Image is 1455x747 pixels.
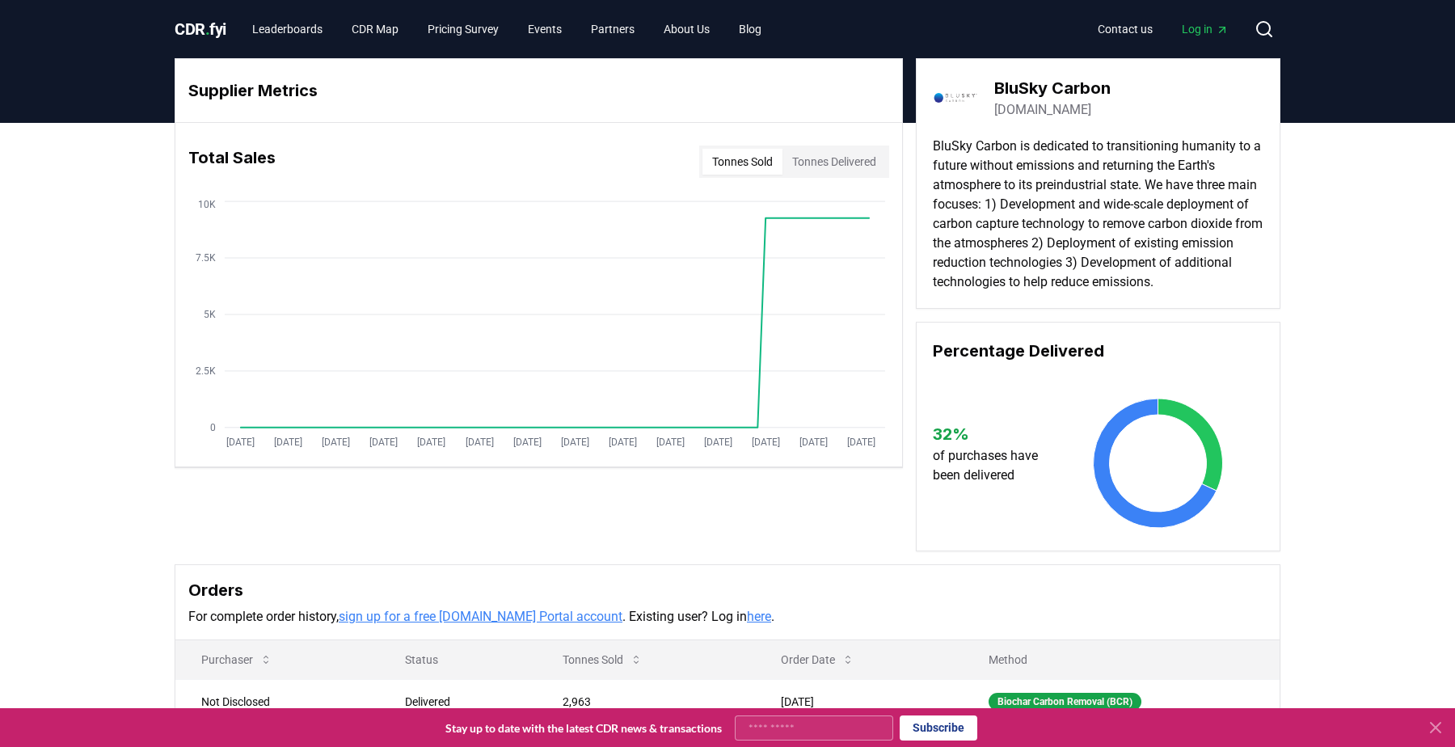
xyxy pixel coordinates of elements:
a: CDR.fyi [175,18,226,40]
tspan: [DATE] [799,437,828,448]
p: BluSky Carbon is dedicated to transitioning humanity to a future without emissions and returning ... [933,137,1263,292]
a: CDR Map [339,15,411,44]
p: For complete order history, . Existing user? Log in . [188,607,1267,627]
nav: Main [1085,15,1242,44]
a: Leaderboards [239,15,335,44]
a: Partners [578,15,647,44]
tspan: [DATE] [752,437,780,448]
tspan: 7.5K [196,252,216,264]
p: Method [976,652,1267,668]
p: Status [392,652,524,668]
button: Tonnes Sold [550,644,656,676]
a: Events [515,15,575,44]
a: Log in [1169,15,1242,44]
tspan: [DATE] [561,437,589,448]
tspan: 2.5K [196,365,216,377]
tspan: [DATE] [226,437,255,448]
tspan: [DATE] [513,437,542,448]
span: . [205,19,210,39]
a: [DOMAIN_NAME] [994,100,1091,120]
tspan: 10K [198,199,216,210]
td: Not Disclosed [175,679,379,724]
tspan: [DATE] [656,437,685,448]
a: sign up for a free [DOMAIN_NAME] Portal account [339,609,622,624]
tspan: [DATE] [370,437,399,448]
h3: BluSky Carbon [994,76,1111,100]
tspan: [DATE] [418,437,446,448]
div: Delivered [405,694,524,710]
span: Log in [1182,21,1229,37]
td: [DATE] [755,679,963,724]
h3: Orders [188,578,1267,602]
tspan: [DATE] [704,437,732,448]
a: here [747,609,771,624]
h3: 32 % [933,422,1053,446]
button: Tonnes Sold [702,149,782,175]
p: of purchases have been delivered [933,446,1053,485]
button: Purchaser [188,644,285,676]
div: Biochar Carbon Removal (BCR) [989,693,1141,711]
img: BluSky Carbon-logo [933,75,978,120]
button: Tonnes Delivered [782,149,886,175]
h3: Total Sales [188,146,276,178]
span: CDR fyi [175,19,226,39]
a: About Us [651,15,723,44]
tspan: [DATE] [609,437,637,448]
tspan: 5K [204,309,216,320]
td: 2,963 [537,679,755,724]
tspan: [DATE] [847,437,875,448]
button: Order Date [768,644,867,676]
tspan: [DATE] [274,437,302,448]
tspan: [DATE] [323,437,351,448]
a: Contact us [1085,15,1166,44]
a: Pricing Survey [415,15,512,44]
h3: Percentage Delivered [933,339,1263,363]
tspan: [DATE] [466,437,494,448]
a: Blog [726,15,774,44]
h3: Supplier Metrics [188,78,889,103]
tspan: 0 [210,422,216,433]
nav: Main [239,15,774,44]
